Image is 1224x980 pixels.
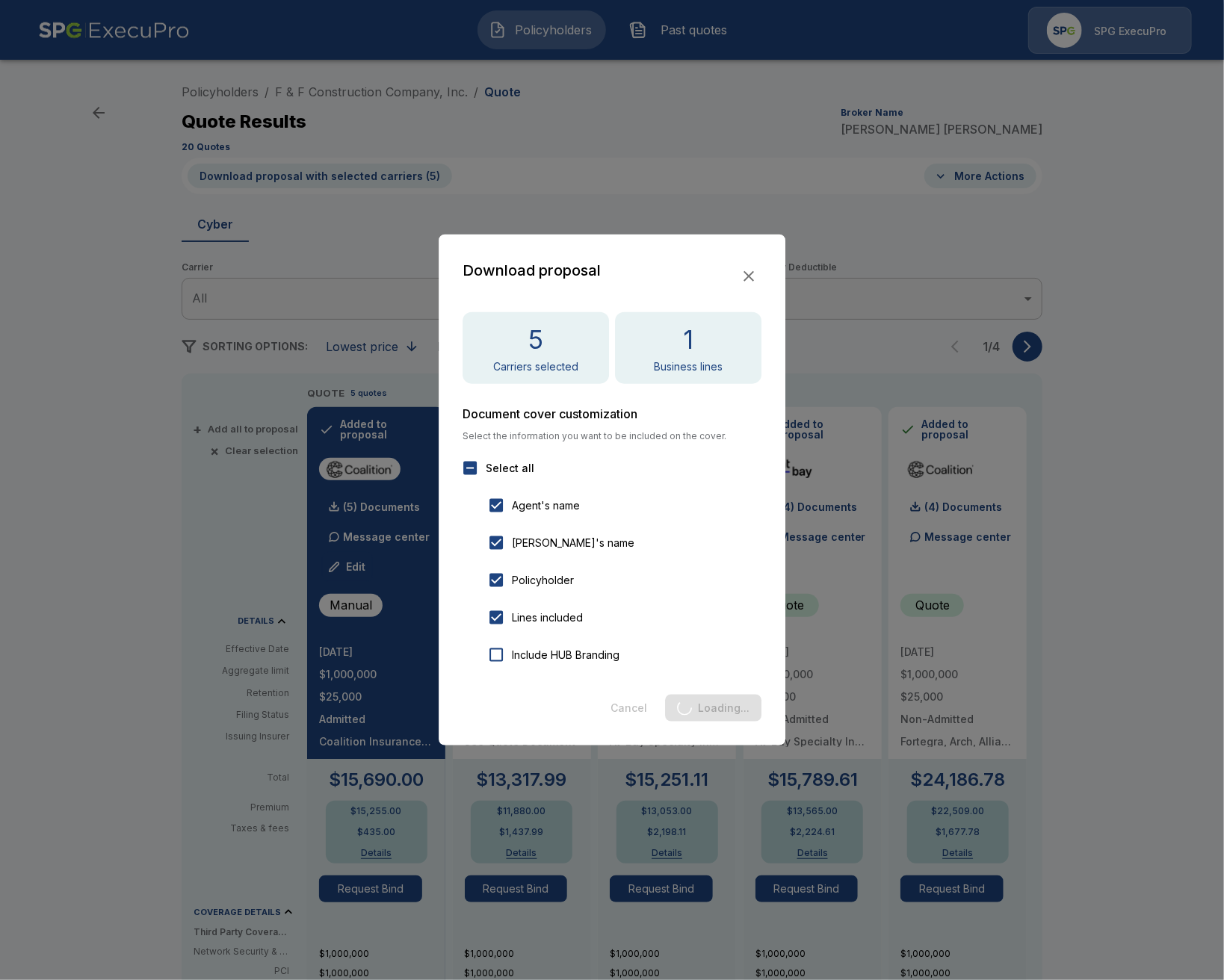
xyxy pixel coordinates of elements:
[654,362,723,372] p: Business lines
[493,362,578,372] p: Carriers selected
[683,324,693,356] h4: 1
[486,460,534,476] span: Select all
[512,535,634,551] span: [PERSON_NAME]'s name
[463,408,761,420] h6: Document cover customization
[512,610,583,625] span: Lines included
[512,497,580,513] span: Agent's name
[463,432,761,441] span: Select the information you want to be included on the cover.
[512,572,574,588] span: Policyholder
[463,258,601,282] h2: Download proposal
[528,324,543,356] h4: 5
[512,647,619,663] span: Include HUB Branding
